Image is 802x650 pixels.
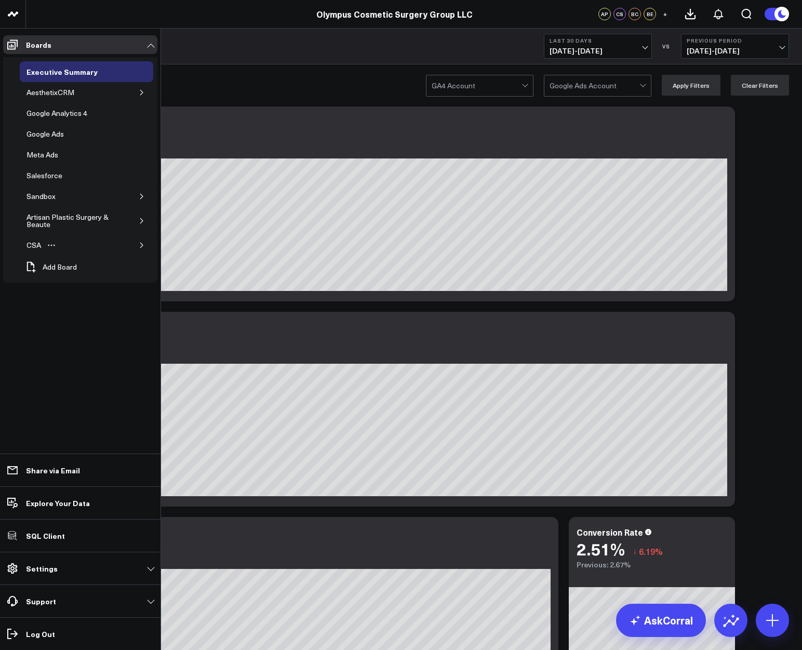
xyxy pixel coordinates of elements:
[24,86,77,99] div: AesthetixCRM
[26,499,90,507] p: Explore Your Data
[20,124,86,144] a: Google AdsOpen board menu
[24,239,44,251] div: CSA
[3,526,157,545] a: SQL Client
[43,263,77,271] span: Add Board
[24,107,90,120] div: Google Analytics 4
[316,8,473,20] a: Olympus Cosmetic Surgery Group LLC
[24,65,100,78] div: Executive Summary
[550,47,646,55] span: [DATE] - [DATE]
[26,532,65,540] p: SQL Client
[20,256,82,278] button: Add Board
[644,8,656,20] div: BE
[598,8,611,20] div: AP
[3,625,157,643] a: Log Out
[47,561,551,569] div: Previous: 2.84K
[577,526,643,538] div: Conversion Rate
[26,630,55,638] p: Log Out
[633,545,637,558] span: ↓
[20,144,81,165] a: Meta AdsOpen board menu
[20,207,137,235] a: Artisan Plastic Surgery & BeauteOpen board menu
[47,355,727,364] div: Previous: 72.21K
[47,150,727,158] div: Previous: 106.34K
[681,34,789,59] button: Previous Period[DATE]-[DATE]
[577,561,727,569] div: Previous: 2.67%
[613,8,626,20] div: CS
[662,75,720,96] button: Apply Filters
[616,604,706,637] a: AskCorral
[577,539,625,558] div: 2.51%
[639,546,663,557] span: 6.19%
[687,47,783,55] span: [DATE] - [DATE]
[731,75,789,96] button: Clear Filters
[20,61,120,82] a: Executive SummaryOpen board menu
[24,149,61,161] div: Meta Ads
[26,597,56,605] p: Support
[24,211,119,231] div: Artisan Plastic Surgery & Beaute
[44,241,59,249] button: Open board menu
[20,103,110,124] a: Google Analytics 4Open board menu
[687,37,783,44] b: Previous Period
[26,564,58,573] p: Settings
[657,43,676,49] div: VS
[24,190,58,203] div: Sandbox
[629,8,641,20] div: BC
[544,34,652,59] button: Last 30 Days[DATE]-[DATE]
[20,235,63,256] a: CSAOpen board menu
[659,8,671,20] button: +
[20,186,78,207] a: SandboxOpen board menu
[26,466,80,474] p: Share via Email
[24,169,65,182] div: Salesforce
[663,10,667,18] span: +
[20,82,97,103] a: AesthetixCRMOpen board menu
[20,165,85,186] a: SalesforceOpen board menu
[24,128,66,140] div: Google Ads
[26,41,51,49] p: Boards
[550,37,646,44] b: Last 30 Days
